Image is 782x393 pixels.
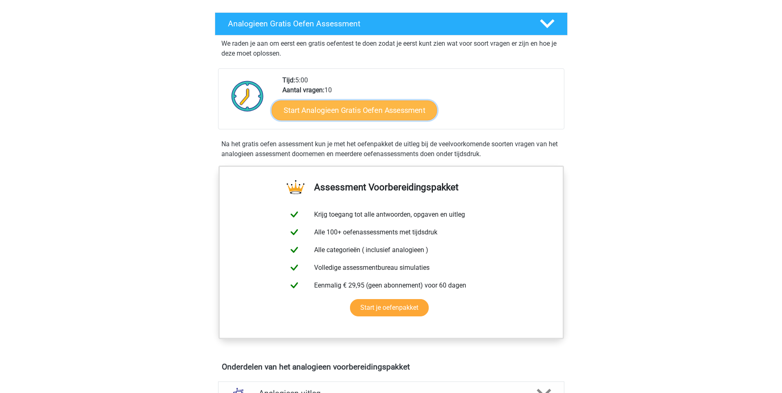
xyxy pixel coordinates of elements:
[276,75,564,129] div: 5:00 10
[228,19,526,28] h4: Analogieen Gratis Oefen Assessment
[350,299,429,316] a: Start je oefenpakket
[282,86,324,94] b: Aantal vragen:
[272,100,437,120] a: Start Analogieen Gratis Oefen Assessment
[221,39,561,58] p: We raden je aan om eerst een gratis oefentest te doen zodat je eerst kunt zien wat voor soort vra...
[211,12,571,35] a: Analogieen Gratis Oefen Assessment
[227,75,268,117] img: Klok
[222,362,561,372] h4: Onderdelen van het analogieen voorbereidingspakket
[282,76,295,84] b: Tijd:
[218,139,564,159] div: Na het gratis oefen assessment kun je met het oefenpakket de uitleg bij de veelvoorkomende soorte...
